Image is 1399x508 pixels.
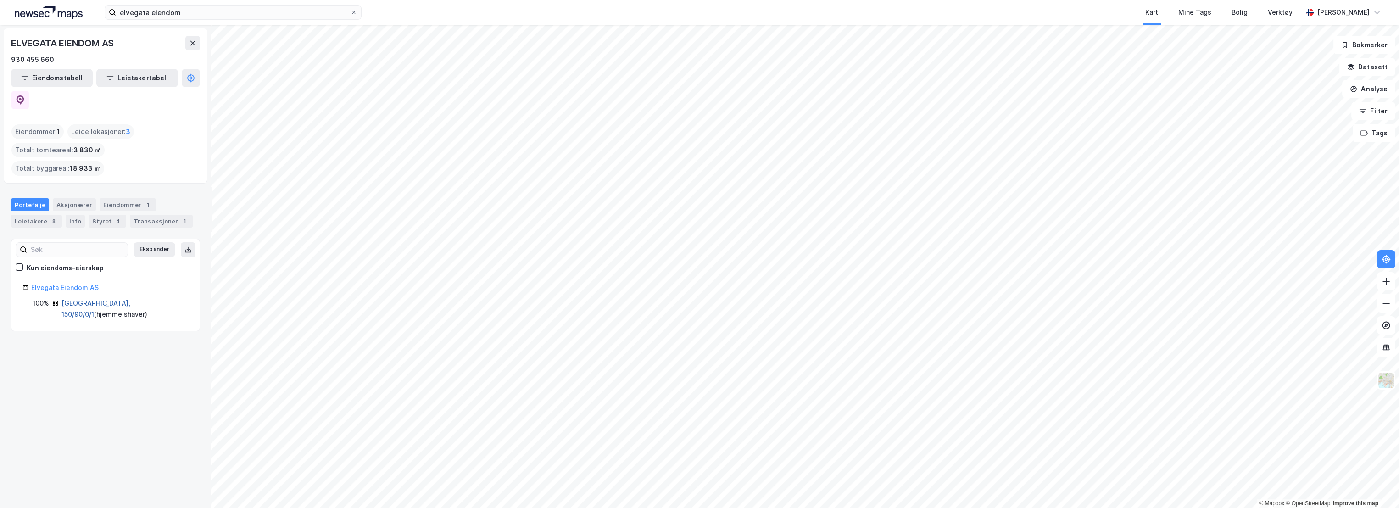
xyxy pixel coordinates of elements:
[27,262,104,274] div: Kun eiendoms-eierskap
[1178,7,1211,18] div: Mine Tags
[1232,7,1248,18] div: Bolig
[70,163,100,174] span: 18 933 ㎡
[100,198,156,211] div: Eiendommer
[116,6,350,19] input: Søk på adresse, matrikkel, gårdeiere, leietakere eller personer
[53,198,96,211] div: Aksjonærer
[61,298,189,320] div: ( hjemmelshaver )
[49,217,58,226] div: 8
[89,215,126,228] div: Styret
[1353,464,1399,508] div: Kontrollprogram for chat
[33,298,49,309] div: 100%
[1286,500,1330,507] a: OpenStreetMap
[11,36,116,50] div: ELVEGATA EIENDOM AS
[11,143,105,157] div: Totalt tomteareal :
[1317,7,1370,18] div: [PERSON_NAME]
[134,242,175,257] button: Ekspander
[31,284,99,291] a: Elvegata Eiendom AS
[15,6,83,19] img: logo.a4113a55bc3d86da70a041830d287a7e.svg
[66,215,85,228] div: Info
[27,243,128,257] input: Søk
[1377,372,1395,389] img: Z
[67,124,134,139] div: Leide lokasjoner :
[73,145,101,156] span: 3 830 ㎡
[1259,500,1284,507] a: Mapbox
[1145,7,1158,18] div: Kart
[1268,7,1293,18] div: Verktøy
[96,69,178,87] button: Leietakertabell
[1333,36,1395,54] button: Bokmerker
[57,126,60,137] span: 1
[11,215,62,228] div: Leietakere
[11,54,54,65] div: 930 455 660
[1353,124,1395,142] button: Tags
[11,161,104,176] div: Totalt byggareal :
[180,217,189,226] div: 1
[1333,500,1378,507] a: Improve this map
[11,124,64,139] div: Eiendommer :
[1353,464,1399,508] iframe: Chat Widget
[130,215,193,228] div: Transaksjoner
[1351,102,1395,120] button: Filter
[1342,80,1395,98] button: Analyse
[61,299,130,318] a: [GEOGRAPHIC_DATA], 150/90/0/1
[11,69,93,87] button: Eiendomstabell
[1339,58,1395,76] button: Datasett
[126,126,130,137] span: 3
[143,200,152,209] div: 1
[11,198,49,211] div: Portefølje
[113,217,123,226] div: 4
